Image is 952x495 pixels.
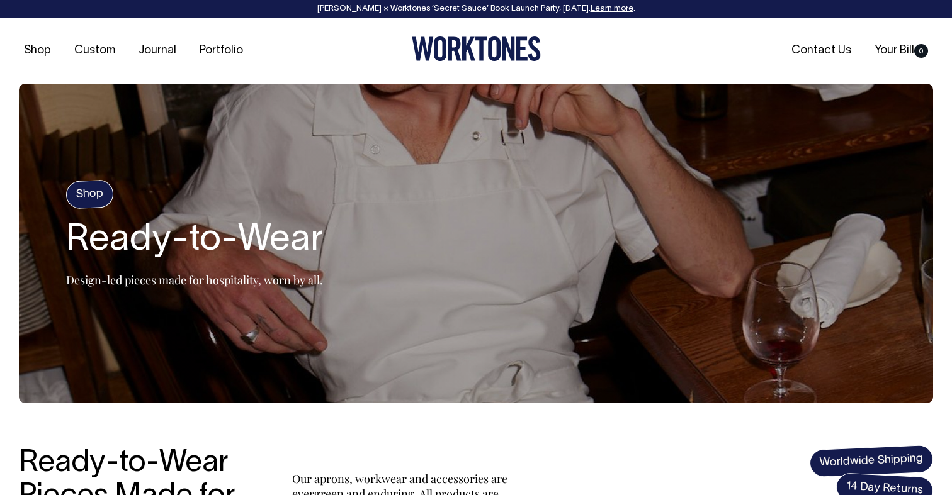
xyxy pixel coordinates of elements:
a: Journal [133,40,181,61]
span: 0 [914,44,928,58]
span: Worldwide Shipping [809,445,934,477]
h4: Shop [65,180,114,209]
a: Custom [69,40,120,61]
div: [PERSON_NAME] × Worktones ‘Secret Sauce’ Book Launch Party, [DATE]. . [13,4,939,13]
h2: Ready-to-Wear [66,221,323,261]
a: Learn more [591,5,633,13]
a: Portfolio [195,40,248,61]
p: Design-led pieces made for hospitality, worn by all. [66,272,323,287]
a: Shop [19,40,56,61]
a: Contact Us [786,40,856,61]
a: Your Bill0 [870,40,933,61]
